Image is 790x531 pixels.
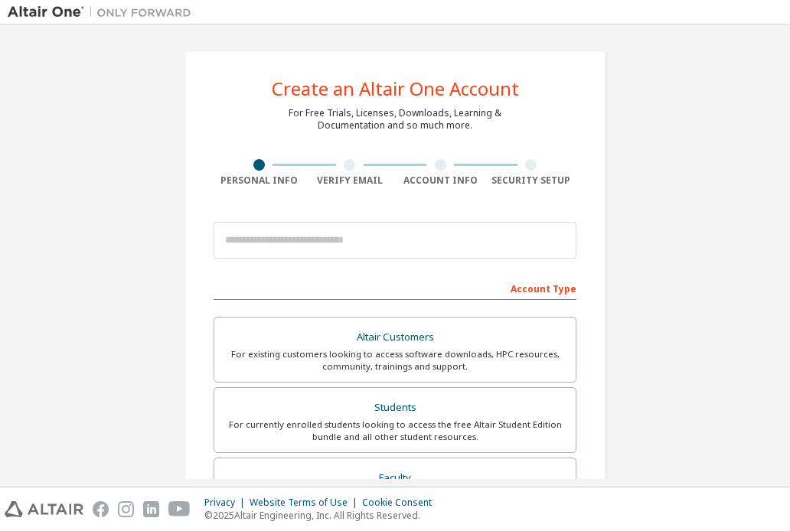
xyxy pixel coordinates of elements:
div: Security Setup [486,174,577,187]
div: For existing customers looking to access software downloads, HPC resources, community, trainings ... [224,348,566,373]
div: Altair Customers [224,327,566,348]
div: Cookie Consent [362,497,441,509]
div: Account Type [214,275,576,300]
div: Account Info [395,174,486,187]
div: For Free Trials, Licenses, Downloads, Learning & Documentation and so much more. [289,107,501,132]
div: Verify Email [305,174,396,187]
div: Website Terms of Use [250,497,362,509]
img: altair_logo.svg [5,501,83,517]
div: Students [224,397,566,419]
div: For currently enrolled students looking to access the free Altair Student Edition bundle and all ... [224,419,566,443]
p: © 2025 Altair Engineering, Inc. All Rights Reserved. [204,509,441,522]
div: Personal Info [214,174,305,187]
img: facebook.svg [93,501,109,517]
img: instagram.svg [118,501,134,517]
div: Create an Altair One Account [272,80,519,98]
img: youtube.svg [168,501,191,517]
div: Faculty [224,467,566,489]
img: Altair One [8,5,199,20]
div: Privacy [204,497,250,509]
img: linkedin.svg [143,501,159,517]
